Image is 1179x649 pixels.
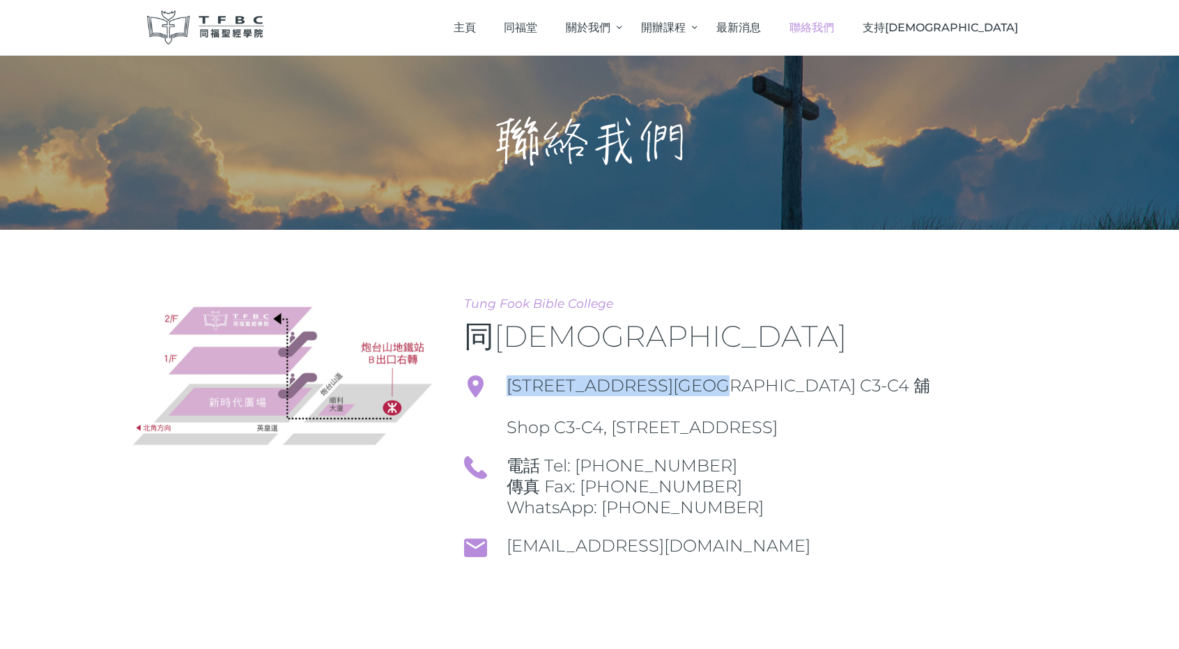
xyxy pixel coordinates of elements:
[627,7,702,48] a: 開辦課程
[507,455,737,476] a: 電話 Tel: [PHONE_NUMBER]
[454,21,476,34] span: 主頁
[716,21,761,34] span: 最新消息
[566,21,610,34] span: 關於我們
[507,535,810,556] a: [EMAIL_ADDRESS][DOMAIN_NAME]
[490,7,552,48] a: 同福堂
[702,7,776,48] a: 最新消息
[507,375,1032,396] span: [STREET_ADDRESS][GEOGRAPHIC_DATA] C3-C4 舖
[848,7,1032,48] a: 支持[DEMOGRAPHIC_DATA]
[641,21,686,34] span: 開辦課程
[863,21,1018,34] span: 支持[DEMOGRAPHIC_DATA]
[504,21,537,34] span: 同福堂
[551,7,626,48] a: 關於我們
[439,7,490,48] a: 主頁
[507,497,1032,518] span: WhatsApp: [PHONE_NUMBER]
[493,111,686,174] h1: 聯絡我們
[147,10,264,45] img: 同福聖經學院 TFBC
[464,295,1032,313] span: Tung Fook Bible College
[464,318,847,354] span: 同[DEMOGRAPHIC_DATA]
[776,7,849,48] a: 聯絡我們
[507,396,1032,438] span: Shop C3-C4, [STREET_ADDRESS]
[507,476,1032,497] span: 傳真 Fax: [PHONE_NUMBER]
[789,21,834,34] span: 聯絡我們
